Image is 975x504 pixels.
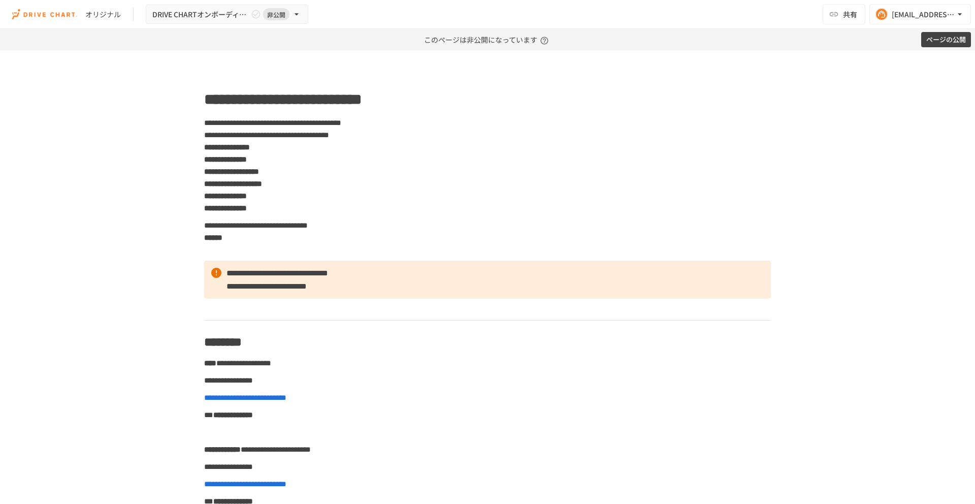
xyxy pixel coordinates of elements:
[85,9,121,20] div: オリジナル
[424,29,551,50] p: このページは非公開になっています
[869,4,971,24] button: [EMAIL_ADDRESS][PERSON_NAME][DOMAIN_NAME]
[146,5,308,24] button: DRIVE CHARTオンボーディング_v4.4非公開
[823,4,865,24] button: 共有
[263,9,289,20] span: 非公開
[892,8,955,21] div: [EMAIL_ADDRESS][PERSON_NAME][DOMAIN_NAME]
[843,9,857,20] span: 共有
[152,8,249,21] span: DRIVE CHARTオンボーディング_v4.4
[921,32,971,48] button: ページの公開
[12,6,77,22] img: i9VDDS9JuLRLX3JIUyK59LcYp6Y9cayLPHs4hOxMB9W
